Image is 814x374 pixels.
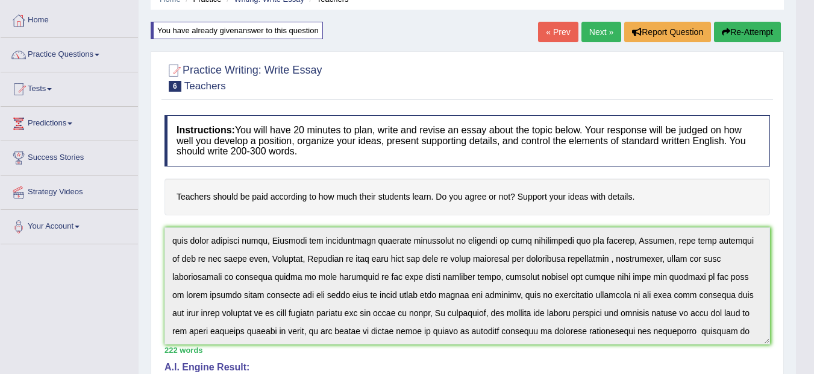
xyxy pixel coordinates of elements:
a: Next » [581,22,621,42]
a: Your Account [1,210,138,240]
small: Teachers [184,80,226,92]
h4: Teachers should be paid according to how much their students learn. Do you agree or not? Support ... [164,179,770,215]
h4: You will have 20 minutes to plan, write and revise an essay about the topic below. Your response ... [164,115,770,166]
h2: Practice Writing: Write Essay [164,62,322,92]
div: You have already given answer to this question [151,22,323,39]
a: « Prev [538,22,578,42]
div: 222 words [164,344,770,356]
b: Instructions: [177,125,235,135]
h4: A.I. Engine Result: [164,362,770,373]
a: Success Stories [1,141,138,171]
a: Tests [1,72,138,103]
a: Home [1,4,138,34]
span: 6 [169,81,181,92]
a: Predictions [1,107,138,137]
button: Re-Attempt [714,22,781,42]
button: Report Question [624,22,711,42]
a: Practice Questions [1,38,138,68]
a: Strategy Videos [1,176,138,206]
